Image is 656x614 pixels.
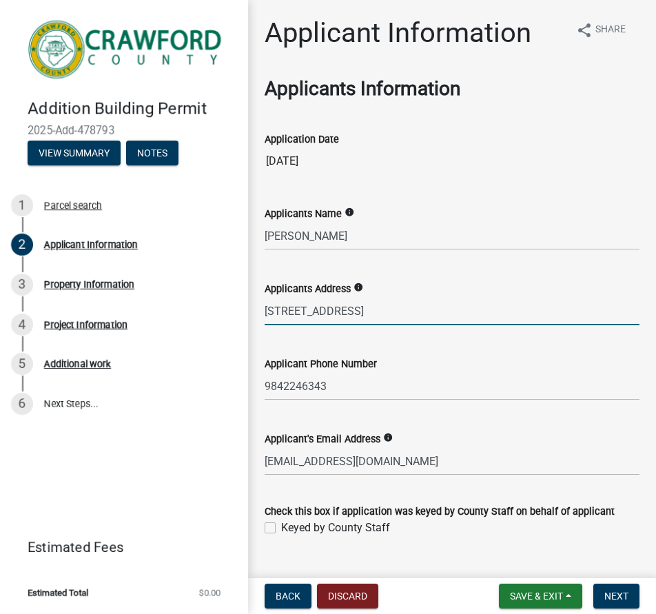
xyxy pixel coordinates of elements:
i: info [353,283,363,292]
label: Applicants Address [265,285,351,294]
div: 5 [11,353,33,375]
span: Share [595,22,626,39]
span: Back [276,591,300,602]
button: Save & Exit [499,584,582,608]
label: Application Date [265,135,339,145]
label: Check this box if application was keyed by County Staff on behalf of applicant [265,507,615,517]
button: Discard [317,584,378,608]
span: Save & Exit [510,591,563,602]
a: Estimated Fees [11,533,226,561]
button: Notes [126,141,178,165]
button: Next [593,584,639,608]
label: Applicants Name [265,209,342,219]
button: Back [265,584,311,608]
button: shareShare [565,17,637,43]
i: share [576,22,593,39]
div: Parcel search [44,201,102,210]
div: Additional work [44,359,111,369]
span: Estimated Total [28,589,88,597]
wm-modal-confirm: Summary [28,148,121,159]
div: 1 [11,194,33,216]
h4: Addition Building Permit [28,99,237,119]
span: 2025-Add-478793 [28,124,221,137]
div: 2 [11,234,33,256]
i: info [383,433,393,442]
strong: Applicants Information [265,77,460,100]
label: Keyed by County Staff [281,520,390,536]
i: info [345,207,354,217]
button: View Summary [28,141,121,165]
div: Project Information [44,320,127,329]
div: Property Information [44,280,134,289]
span: Next [604,591,628,602]
h1: Applicant Information [265,17,531,50]
div: 4 [11,314,33,336]
div: 6 [11,393,33,415]
span: $0.00 [199,589,221,597]
wm-modal-confirm: Notes [126,148,178,159]
div: Applicant Information [44,240,138,249]
img: Crawford County, Georgia [28,14,226,84]
label: Applicant's Email Address [265,435,380,444]
label: Applicant Phone Number [265,360,377,369]
div: 3 [11,274,33,296]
